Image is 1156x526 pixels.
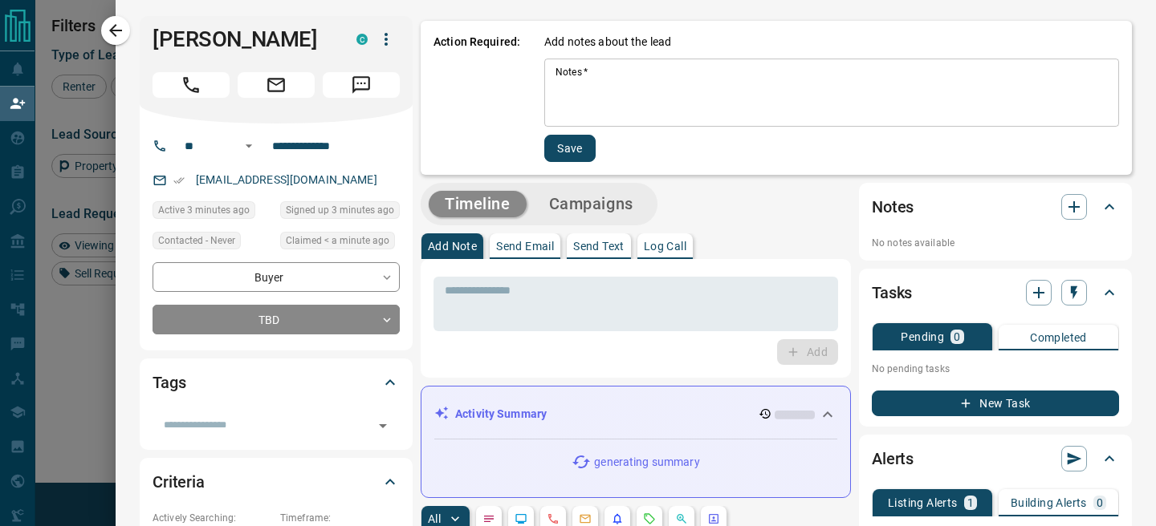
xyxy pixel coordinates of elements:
[286,233,389,249] span: Claimed < a minute ago
[429,191,527,217] button: Timeline
[153,201,272,224] div: Sun Aug 17 2025
[872,194,914,220] h2: Notes
[323,72,400,98] span: Message
[579,512,592,525] svg: Emails
[544,135,596,162] button: Save
[594,454,699,471] p: generating summary
[356,34,368,45] div: condos.ca
[901,331,944,342] p: Pending
[434,399,837,429] div: Activity Summary
[280,511,400,525] p: Timeframe:
[153,26,332,52] h1: [PERSON_NAME]
[153,511,272,525] p: Actively Searching:
[153,72,230,98] span: Call
[644,241,686,252] p: Log Call
[888,497,958,508] p: Listing Alerts
[872,446,914,471] h2: Alerts
[286,202,394,218] span: Signed up 3 minutes ago
[153,469,205,495] h2: Criteria
[455,406,547,423] p: Activity Summary
[954,331,960,342] p: 0
[153,305,400,334] div: TBD
[675,512,688,525] svg: Opportunities
[872,236,1119,250] p: No notes available
[372,415,394,437] button: Open
[153,370,185,395] h2: Tags
[643,512,656,525] svg: Requests
[153,262,400,292] div: Buyer
[238,72,315,98] span: Email
[707,512,720,525] svg: Agent Actions
[496,241,554,252] p: Send Email
[1097,497,1103,508] p: 0
[158,233,235,249] span: Contacted - Never
[544,34,671,51] p: Add notes about the lead
[547,512,560,525] svg: Calls
[280,232,400,254] div: Sun Aug 17 2025
[515,512,527,525] svg: Lead Browsing Activity
[872,390,1119,416] button: New Task
[280,201,400,224] div: Sun Aug 17 2025
[872,357,1119,381] p: No pending tasks
[433,34,520,162] p: Action Required:
[872,439,1119,478] div: Alerts
[611,512,624,525] svg: Listing Alerts
[533,191,649,217] button: Campaigns
[872,188,1119,226] div: Notes
[967,497,974,508] p: 1
[153,463,400,501] div: Criteria
[428,241,477,252] p: Add Note
[1030,332,1087,343] p: Completed
[428,513,441,524] p: All
[872,280,912,305] h2: Tasks
[1011,497,1087,508] p: Building Alerts
[872,273,1119,312] div: Tasks
[158,202,250,218] span: Active 3 minutes ago
[153,363,400,402] div: Tags
[196,173,377,186] a: [EMAIL_ADDRESS][DOMAIN_NAME]
[482,512,495,525] svg: Notes
[239,136,258,156] button: Open
[573,241,625,252] p: Send Text
[173,175,185,186] svg: Email Verified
